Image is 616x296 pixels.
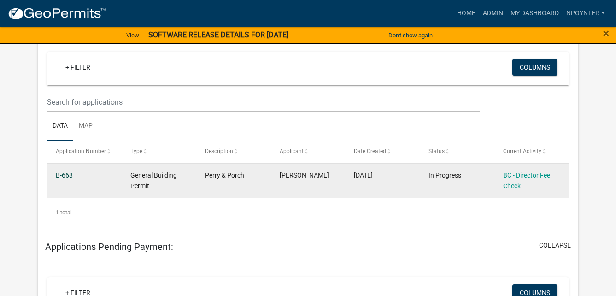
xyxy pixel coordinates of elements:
[345,141,420,163] datatable-header-cell: Date Created
[507,5,563,22] a: My Dashboard
[130,172,177,189] span: General Building Permit
[73,112,98,141] a: Map
[47,93,480,112] input: Search for applications
[354,148,386,154] span: Date Created
[196,141,271,163] datatable-header-cell: Description
[428,172,461,179] span: In Progress
[385,28,436,43] button: Don't show again
[603,27,609,40] span: ×
[354,172,373,179] span: 09/19/2025
[47,112,73,141] a: Data
[148,30,288,39] strong: SOFTWARE RELEASE DETAILS FOR [DATE]
[45,241,173,252] h5: Applications Pending Payment:
[503,148,541,154] span: Current Activity
[512,59,557,76] button: Columns
[123,28,143,43] a: View
[205,148,233,154] span: Description
[539,241,571,250] button: collapse
[122,141,196,163] datatable-header-cell: Type
[280,148,304,154] span: Applicant
[47,201,569,224] div: 1 total
[494,141,569,163] datatable-header-cell: Current Activity
[270,141,345,163] datatable-header-cell: Applicant
[56,148,106,154] span: Application Number
[205,172,244,179] span: Perry & Porch
[603,28,609,39] button: Close
[479,5,507,22] a: Admin
[428,148,445,154] span: Status
[453,5,479,22] a: Home
[47,141,122,163] datatable-header-cell: Application Number
[56,172,73,179] a: B-668
[280,172,329,179] span: Kali
[420,141,494,163] datatable-header-cell: Status
[38,35,578,233] div: collapse
[563,5,609,22] a: Npoynter
[130,148,142,154] span: Type
[503,172,550,189] a: BC - Director Fee Check
[58,59,98,76] a: + Filter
